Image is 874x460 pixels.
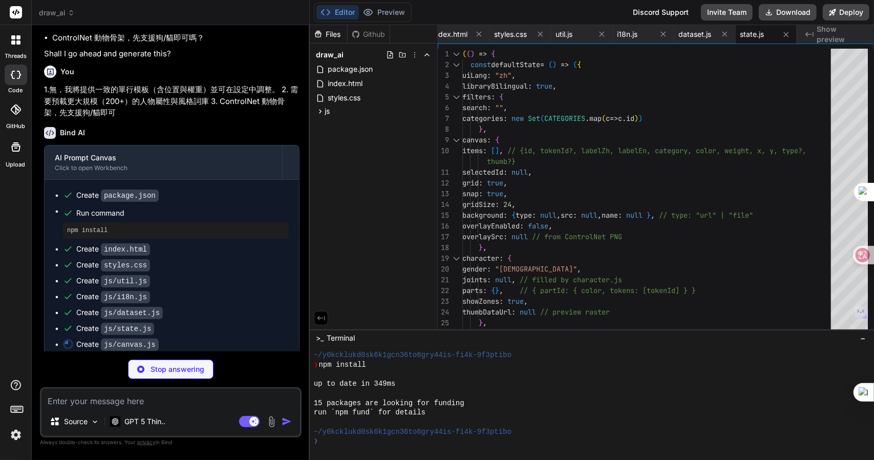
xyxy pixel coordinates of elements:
span: : [483,146,487,155]
span: Show preview [817,24,866,45]
p: 1.無，我將提供一致的單行模板（含位置與權重）並可在設定中調整。 2. 需要預載更大規模（200+）的人物屬性與風格詞庫 3. ControlNet 動物骨架，先支援狗/貓即可 [44,84,300,119]
span: : [532,211,536,220]
span: : [479,178,483,187]
div: 3 [438,70,449,81]
span: const [471,60,491,69]
span: } [479,124,483,134]
span: ~/y0kcklukd0sk6k1gcn36to6gry44is-fi4k-9f3ptibo [314,427,511,437]
span: c [606,114,610,123]
div: AI Prompt Canvas [55,153,272,163]
div: 20 [438,264,449,275]
p: Always double-check its answers. Your in Bind [40,437,302,447]
span: overlaySrc [462,232,503,241]
button: Preview [359,5,409,19]
span: null [511,168,528,177]
span: parts [462,286,483,295]
span: thumbDataUrl [462,307,511,317]
span: , [552,81,557,91]
div: 25 [438,318,449,328]
span: : [520,221,524,231]
span: { [491,49,495,58]
span: { [495,135,499,144]
span: { [499,92,503,101]
span: ] [495,146,499,155]
span: snap [462,189,479,198]
span: "[DEMOGRAPHIC_DATA]" [495,264,577,274]
span: : [499,254,503,263]
span: => [561,60,569,69]
div: 11 [438,167,449,178]
code: js/util.js [101,275,150,287]
span: true [536,81,552,91]
span: ) [552,60,557,69]
span: , [503,103,507,112]
span: null [581,211,598,220]
span: grid [462,178,479,187]
span: , [598,211,602,220]
div: Click to collapse the range. [450,59,463,70]
span: , [511,200,516,209]
span: defaultState [491,60,540,69]
p: Source [64,416,88,427]
span: // preview raster [540,307,610,317]
div: 2 [438,59,449,70]
span: package.json [327,63,374,75]
span: : [487,103,491,112]
div: 23 [438,296,449,307]
span: ❯ [314,436,319,446]
span: search [462,103,487,112]
span: , [528,168,532,177]
span: ( [466,49,471,58]
div: Create [76,307,163,318]
span: items [462,146,483,155]
div: 9 [438,135,449,145]
span: Run command [76,208,289,218]
div: 15 [438,210,449,221]
span: : [503,232,507,241]
span: => [610,114,618,123]
span: privacy [137,439,156,445]
div: Click to open Workbench [55,164,272,172]
span: id [626,114,634,123]
span: : [503,114,507,123]
span: , [483,243,487,252]
div: 10 [438,145,449,156]
span: } [479,243,483,252]
span: } [479,318,483,327]
span: canvas [462,135,487,144]
span: [ [491,146,495,155]
div: 12 [438,178,449,189]
code: styles.css [101,259,150,271]
span: // from ControlNet PNG [532,232,622,241]
span: filters [462,92,491,101]
span: // filled by character.js [520,275,622,284]
button: Editor [316,5,359,19]
button: − [858,330,868,346]
span: r, weight, x, y, type?, [712,146,806,155]
span: : [487,71,491,80]
code: js/canvas.js [101,339,159,351]
code: index.html [101,243,150,256]
div: Click to collapse the range. [450,253,463,264]
span: c [618,114,622,123]
span: : [491,92,495,101]
span: "zh" [495,71,511,80]
div: 7 [438,113,449,124]
span: , [483,124,487,134]
span: name [602,211,618,220]
span: gender [462,264,487,274]
div: Create [76,276,150,286]
span: , [651,211,655,220]
span: , [503,178,507,187]
span: { [491,286,495,295]
span: { [511,211,516,220]
span: : [487,275,491,284]
span: : [499,297,503,306]
div: 8 [438,124,449,135]
span: , [577,264,581,274]
span: { [511,329,516,338]
span: = [540,60,544,69]
span: ) [638,114,643,123]
span: overlayEnabled [462,221,520,231]
div: 24 [438,307,449,318]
